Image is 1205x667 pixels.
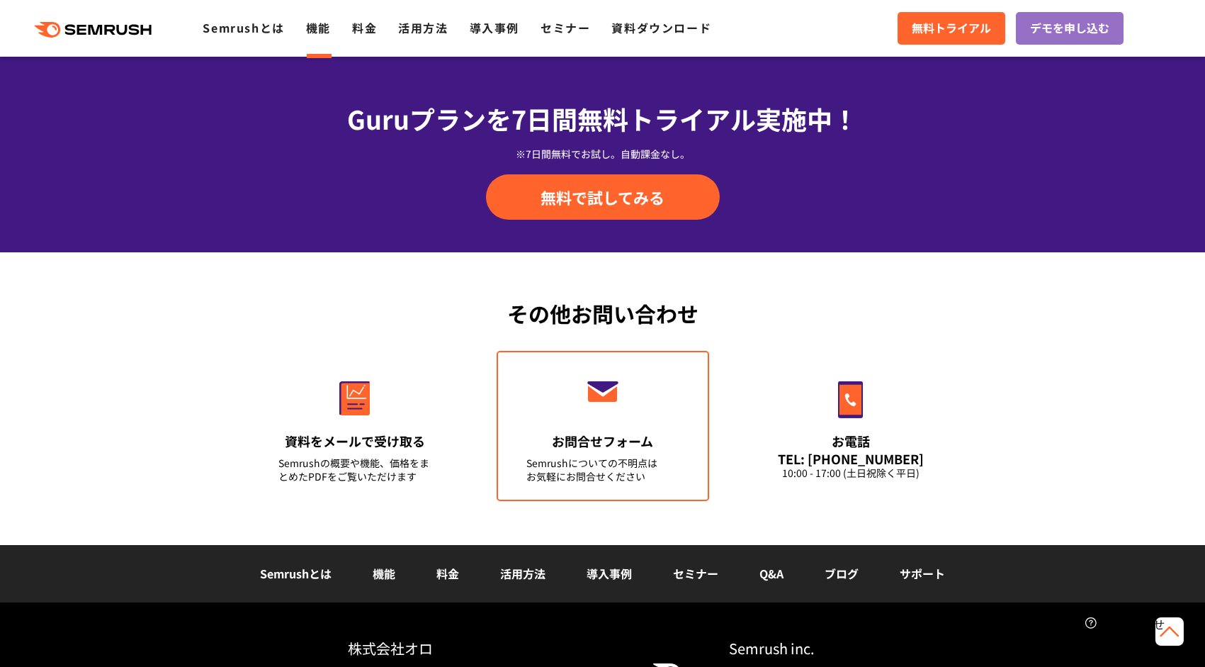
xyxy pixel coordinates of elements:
a: 導入事例 [587,565,632,582]
iframe: Help widget launcher [1079,612,1189,651]
div: Guruプランを7日間 [231,99,975,138]
a: 資料をメールで受け取る Semrushの概要や機能、価格をまとめたPDFをご覧いただけます [249,351,461,501]
a: Semrushとは [260,565,332,582]
a: サポート [900,565,945,582]
a: Q&A [759,565,783,582]
a: Semrushとは [203,19,284,36]
a: 料金 [436,565,459,582]
span: 無料トライアル [912,19,991,38]
div: 資料をメールで受け取る [278,432,431,450]
span: 無料トライアル実施中！ [577,100,858,137]
span: デモを申し込む [1030,19,1109,38]
a: 無料で試してみる [486,174,720,220]
a: セミナー [673,565,718,582]
a: 資料ダウンロード [611,19,711,36]
a: お問合せフォーム Semrushについての不明点はお気軽にお問合せください [497,351,709,501]
span: 無料で試してみる [541,186,664,208]
a: デモを申し込む [1016,12,1124,45]
div: 10:00 - 17:00 (土日祝除く平日) [774,466,927,480]
div: 株式会社オロ [348,638,603,658]
a: 活用方法 [500,565,545,582]
div: Semrushの概要や機能、価格をまとめたPDFをご覧いただけます [278,456,431,483]
div: ※7日間無料でお試し。自動課金なし。 [231,147,975,161]
div: Semrush inc. [729,638,932,658]
a: ブログ [825,565,859,582]
div: Semrushについての不明点は お気軽にお問合せください [526,456,679,483]
div: その他お問い合わせ [231,298,975,330]
div: お問合せフォーム [526,432,679,450]
a: 無料トライアル [898,12,1005,45]
a: セミナー [541,19,590,36]
div: お電話 [774,432,927,450]
a: 機能 [306,19,331,36]
a: 活用方法 [398,19,448,36]
a: 料金 [352,19,377,36]
a: 導入事例 [470,19,519,36]
div: TEL: [PHONE_NUMBER] [774,451,927,466]
a: 機能 [373,565,395,582]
